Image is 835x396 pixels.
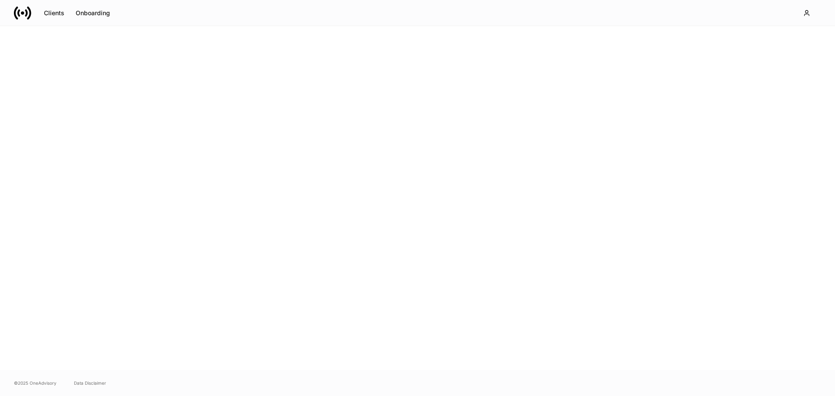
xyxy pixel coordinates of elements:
span: © 2025 OneAdvisory [14,379,57,386]
div: Onboarding [76,10,110,16]
a: Data Disclaimer [74,379,106,386]
button: Clients [38,6,70,20]
button: Onboarding [70,6,116,20]
div: Clients [44,10,64,16]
